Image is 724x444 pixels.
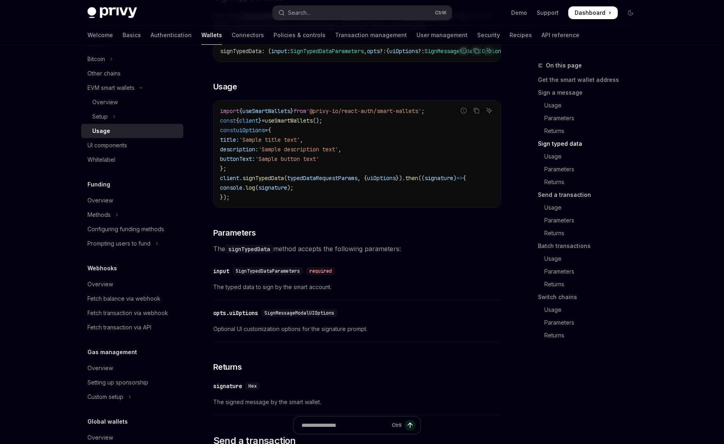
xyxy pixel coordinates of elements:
span: from [294,107,306,115]
a: Fetch transaction via API [81,320,183,335]
div: Other chains [87,69,121,78]
span: title: [220,136,239,143]
button: Toggle Custom setup section [81,390,183,404]
span: { [239,107,242,115]
span: . [239,174,242,182]
a: Overview [81,361,183,375]
a: Usage [81,124,183,138]
div: Overview [87,433,113,442]
button: Toggle Prompting users to fund section [81,236,183,251]
span: (( [418,174,424,182]
span: ( [255,184,258,191]
a: Usage [538,150,643,163]
div: Usage [92,126,110,136]
a: Basics [123,26,141,45]
button: Ask AI [484,105,494,116]
span: ?: [380,48,386,55]
a: Usage [538,252,643,265]
span: = [262,117,265,124]
button: Copy the contents from the code block [471,46,482,56]
a: Fetch transaction via webhook [81,306,183,320]
span: : ( [262,48,271,55]
span: buttonText: [220,155,255,163]
span: 'Sample description text' [258,146,338,153]
a: Wallets [201,26,222,45]
div: Prompting users to fund [87,239,151,248]
span: opts [367,48,380,55]
div: Overview [87,363,113,373]
span: const [220,127,236,134]
span: signTypedData [220,48,262,55]
a: Policies & controls [274,26,325,45]
span: 'Sample button text' [255,155,319,163]
a: Batch transactions [538,240,643,252]
button: Send message [405,420,416,431]
span: console [220,184,242,191]
a: Recipes [510,26,532,45]
button: Toggle EVM smart wallets section [81,81,183,95]
div: opts.uiOptions [213,309,258,317]
span: }); [220,194,230,201]
span: { [236,117,239,124]
span: ?: [418,48,424,55]
a: User management [417,26,468,45]
span: }). [396,174,405,182]
span: } [290,107,294,115]
div: Fetch transaction via API [87,323,151,332]
span: (); [313,117,322,124]
button: Report incorrect code [458,46,469,56]
span: uiOptions [389,48,418,55]
a: Overview [81,277,183,291]
span: The method accepts the following parameters: [213,243,501,254]
span: const [220,117,236,124]
a: UI components [81,138,183,153]
span: ; [421,107,424,115]
span: signature [424,174,453,182]
span: Hex [248,383,257,389]
span: => [456,174,463,182]
button: Toggle Bitcoin section [81,52,183,66]
span: Dashboard [575,9,605,17]
button: Open search [273,6,452,20]
div: Whitelabel [87,155,115,165]
a: API reference [542,26,579,45]
span: ) [453,174,456,182]
a: Usage [538,303,643,316]
span: } [258,117,262,124]
span: SignTypedDataParameters [290,48,364,55]
div: Custom setup [87,392,123,402]
span: , [300,136,303,143]
a: Demo [511,9,527,17]
span: uiOptions [236,127,265,134]
span: ); [287,184,294,191]
span: SignMessageModalUIOptions [264,310,334,316]
div: Fetch transaction via webhook [87,308,168,318]
span: useSmartWallets [265,117,313,124]
span: typedDataRequestParams [287,174,357,182]
a: Fetch balance via webhook [81,291,183,306]
span: : [287,48,290,55]
span: then [405,174,418,182]
a: Support [537,9,559,17]
a: Sign a message [538,86,643,99]
span: '@privy-io/react-auth/smart-wallets' [306,107,421,115]
div: Methods [87,210,111,220]
span: , [364,48,367,55]
span: signTypedData [242,174,284,182]
a: Parameters [538,214,643,227]
a: Other chains [81,66,183,81]
a: Send a transaction [538,188,643,201]
span: The typed data to sign by the smart account. [213,282,501,292]
span: Parameters [213,227,256,238]
div: Setting up sponsorship [87,378,148,387]
a: Overview [81,193,183,208]
span: useSmartWallets [242,107,290,115]
button: Ask AI [484,46,494,56]
h5: Global wallets [87,417,128,426]
span: description: [220,146,258,153]
span: { [463,174,466,182]
a: Returns [538,278,643,291]
img: dark logo [87,7,137,18]
span: = [265,127,268,134]
div: Overview [87,279,113,289]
